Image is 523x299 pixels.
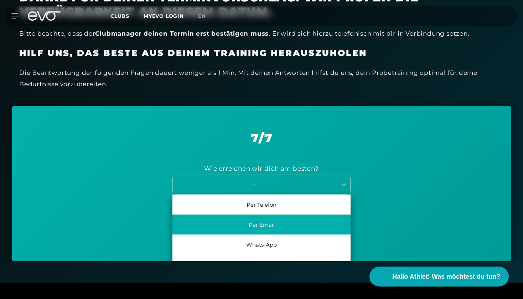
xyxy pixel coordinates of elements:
a: Clubs [110,12,144,19]
strong: Clubmanager deinen Termin erst bestätigen muss [95,30,269,37]
div: Wie erreichen wir dich am besten? [204,163,319,174]
span: Hallo Athlet! Was möchtest du tun? [392,272,500,282]
span: en [198,13,206,19]
div: Per Email [172,215,351,234]
div: [PERSON_NAME] [172,254,351,274]
span: Clubs [110,13,129,19]
div: Whats-App [172,234,351,254]
div: Bitte beachte, dass der . Er wird sich hierzu telefonisch mit dir in Verbindung setzen. [19,28,504,39]
button: Hallo Athlet! Was möchtest du tun? [369,267,509,287]
div: Die Beantwortung der folgenden Fragen dauert weniger als 1 Min. Mit deinen Antworten hilfst du un... [19,67,504,90]
div: --- [174,180,333,189]
h3: Hilf uns, das beste aus deinem Training herauszuholen [19,48,504,58]
span: 7 / 7 [251,130,273,145]
div: Per Telefon [172,195,351,215]
a: MYEVO LOGIN [144,13,184,19]
a: en [198,12,214,20]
